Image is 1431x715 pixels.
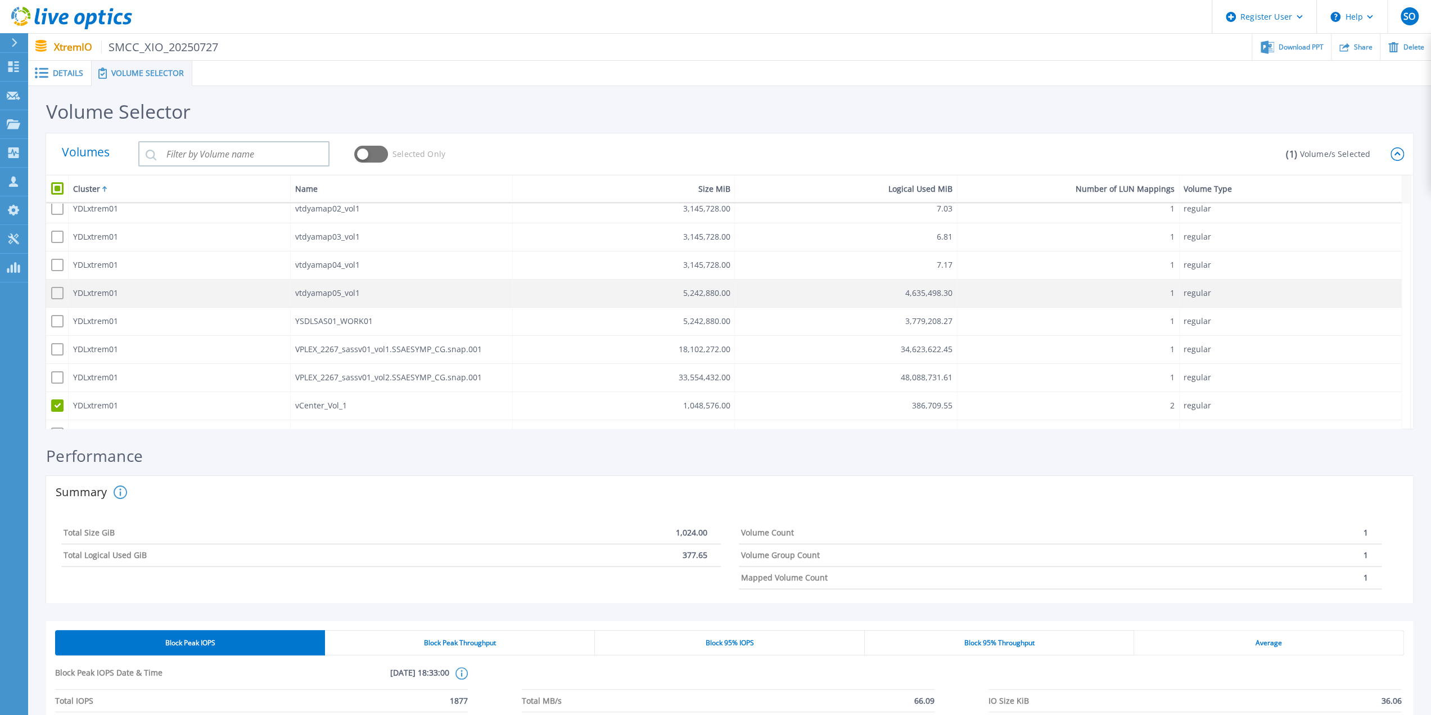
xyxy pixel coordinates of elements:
[683,233,730,242] div: 3,145,728.00
[56,487,109,498] h2: Summary
[1256,638,1282,647] span: Average
[1170,205,1175,214] div: 1
[1170,402,1175,411] div: 2
[1286,149,1297,160] p: ( 1 )
[73,289,118,298] div: YDLxtrem01
[295,289,360,298] div: vtdyamap05_vol1
[905,289,953,298] div: 4,635,498.30
[937,233,953,242] div: 6.81
[1170,261,1175,270] div: 1
[73,205,118,214] div: YDLxtrem01
[741,573,828,582] h4: Mapped Volume Count
[1184,289,1211,298] div: regular
[1184,345,1211,354] div: regular
[937,205,953,214] div: 7.03
[46,101,191,123] div: Volume Selector
[73,261,118,270] div: YDLxtrem01
[1170,233,1175,242] div: 1
[1364,551,1368,560] p: 1
[937,261,953,270] div: 7.17
[138,141,329,167] input: Filter by Volume name
[1184,233,1211,242] div: regular
[1279,44,1324,51] span: Download PPT
[1184,181,1232,197] div: Volume Type
[1184,261,1211,270] div: regular
[64,551,147,560] h4: Total Logical Used GiB
[1076,181,1175,197] div: Number of LUN Mappings
[914,690,935,712] span: 66.09
[1381,690,1401,712] span: 36.06
[295,261,360,270] div: vtdyamap04_vol1
[698,181,730,197] div: Size MiB
[295,233,360,242] div: vtdyamap03_vol1
[53,69,83,77] span: Details
[679,374,730,383] div: 33,554,432.00
[683,261,730,270] div: 3,145,728.00
[295,402,347,411] div: vCenter_Vol_1
[679,345,730,354] div: 18,102,272.00
[522,690,562,712] span: Total MB/s
[62,146,118,162] p: Volumes
[1403,44,1424,51] span: Delete
[165,638,215,647] span: Block Peak IOPS
[252,667,449,689] span: [DATE] 18:33:00
[73,233,118,242] div: YDLxtrem01
[683,317,730,326] div: 5,242,880.00
[1364,528,1368,537] p: 1
[295,374,482,383] div: VPLEX_2267_sassv01_vol2.SSAESYMP_CG.snap.001
[295,205,360,214] div: vtdyamap02_vol1
[1184,205,1211,214] div: regular
[1170,374,1175,383] div: 1
[683,402,730,411] div: 1,048,576.00
[73,345,118,354] div: YDLxtrem01
[1184,317,1211,326] div: regular
[55,690,93,712] span: Total IOPS
[55,667,252,689] span: Block Peak IOPS Date & Time
[705,638,753,647] span: Block 95% IOPS
[912,402,953,411] div: 386,709.55
[73,402,118,411] div: YDLxtrem01
[901,374,953,383] div: 48,088,731.61
[905,317,953,326] div: 3,779,208.27
[1170,289,1175,298] div: 1
[1184,374,1211,383] div: regular
[54,41,219,53] p: XtremIO
[683,205,730,214] div: 3,145,728.00
[1364,573,1368,582] p: 1
[1403,12,1415,21] span: SO
[1170,317,1175,326] div: 1
[1354,44,1373,51] span: Share
[888,181,953,197] div: Logical Used MiB
[295,345,482,354] div: VPLEX_2267_sassv01_vol1.SSAESYMP_CG.snap.001
[964,638,1035,647] span: Block 95% Throughput
[73,317,118,326] div: YDLxtrem01
[111,69,184,77] span: Volume Selector
[741,551,820,560] h4: Volume Group Count
[46,447,1413,476] div: Performance
[683,289,730,298] div: 5,242,880.00
[676,528,707,537] p: 1,024.00
[295,181,318,197] div: Name
[683,551,707,560] p: 377.65
[73,374,118,383] div: YDLxtrem01
[901,345,953,354] div: 34,623,622.45
[1184,402,1211,411] div: regular
[73,181,100,197] div: Cluster
[741,528,794,537] h4: Volume Count
[1170,345,1175,354] div: 1
[424,638,496,647] span: Block Peak Throughput
[64,528,115,537] h4: Total Size GiB
[295,317,373,326] div: YSDLSAS01_WORK01
[450,690,468,712] span: 1877
[392,149,445,160] span: Selected Only
[101,41,219,53] span: SMCC_XIO_20250727
[988,690,1029,712] span: IO Size KiB
[1300,149,1370,160] p: Volume/s Selected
